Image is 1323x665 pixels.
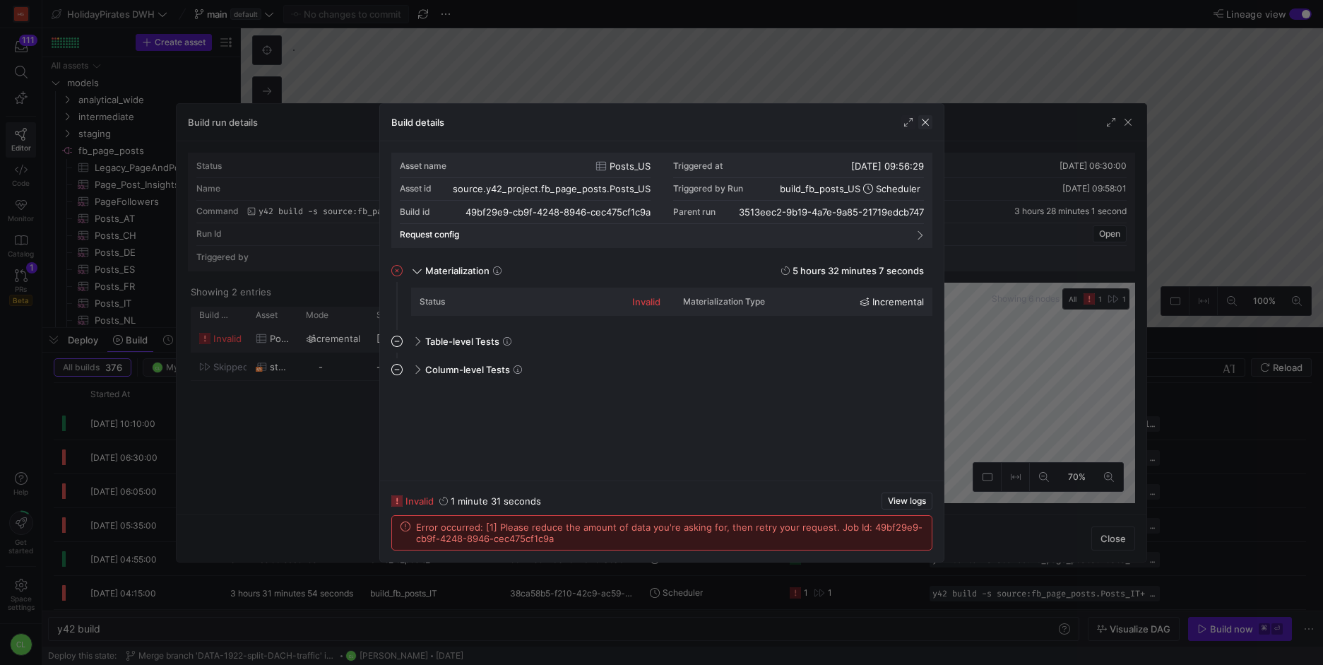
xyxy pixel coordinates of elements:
div: Status [420,297,445,307]
span: Parent run [673,207,716,217]
div: Triggered by Run [673,184,743,194]
mat-expansion-panel-header: Column-level Tests [391,358,932,381]
button: View logs [882,493,932,510]
y42-duration: 5 hours 32 minutes 7 seconds [793,265,924,276]
div: 3513eec2-9b19-4a7e-9a85-21719edcb747 [739,206,924,218]
y42-duration: 1 minute 31 seconds [451,495,541,507]
span: Materialization [425,265,490,276]
mat-expansion-panel-header: Table-level Tests [391,330,932,353]
span: Error occurred: [1] Please reduce the amount of data you're asking for, then retry your request. ... [416,522,923,544]
div: source.y42_project.fb_page_posts.Posts_US [453,183,651,194]
mat-expansion-panel-header: Request config [400,224,924,245]
span: build_fb_posts_US [780,183,860,194]
span: invalid [405,495,434,507]
h3: Build details [391,117,444,128]
span: View logs [888,496,926,506]
mat-panel-title: Request config [400,230,907,240]
span: Column-level Tests [425,364,510,375]
div: Materialization5 hours 32 minutes 7 seconds [391,288,932,330]
div: Build id [400,207,430,217]
div: Asset id [400,184,432,194]
button: build_fb_posts_USScheduler [776,181,924,196]
div: invalid [632,296,660,307]
mat-expansion-panel-header: Materialization5 hours 32 minutes 7 seconds [391,259,932,282]
div: Triggered at [673,161,723,171]
div: Materialization Type [683,297,765,307]
span: incremental [872,296,924,307]
span: Scheduler [876,183,920,194]
span: Table-level Tests [425,336,499,347]
span: [DATE] 09:56:29 [851,160,924,172]
div: 49bf29e9-cb9f-4248-8946-cec475cf1c9a [465,206,651,218]
div: Asset name [400,161,446,171]
span: Posts_US [610,160,651,172]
